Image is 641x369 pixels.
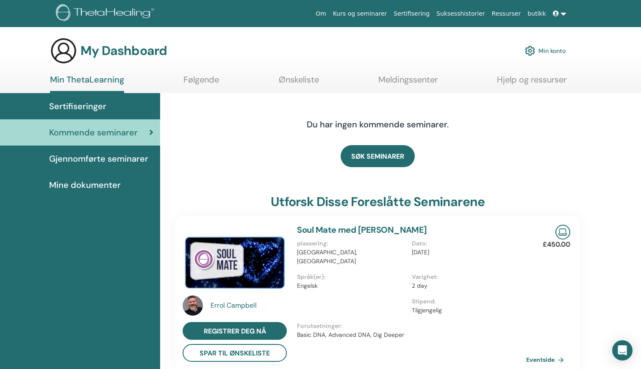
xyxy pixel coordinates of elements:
[297,248,406,266] p: [GEOGRAPHIC_DATA], [GEOGRAPHIC_DATA]
[50,74,124,93] a: Min ThetaLearning
[526,353,567,366] a: Eventside
[297,281,406,290] p: Engelsk
[80,43,167,58] h3: My Dashboard
[412,297,521,306] p: Stipend :
[341,145,415,167] a: SØK SEMINARER
[211,300,289,311] a: Errol Campbell
[204,327,266,336] span: Registrer deg nå
[244,119,511,129] h4: Du har ingen kommende seminarer.
[49,179,121,191] span: Mine dokumenter
[183,344,287,362] button: Spar til ønskeliste
[297,330,526,339] p: Basic DNA, Advanced DNA, Dig Deeper
[488,6,524,22] a: Ressurser
[183,74,219,91] a: Følgende
[525,41,566,60] a: Min konto
[183,322,287,340] a: Registrer deg nå
[56,4,157,23] img: logo.png
[297,224,427,235] a: Soul Mate med [PERSON_NAME]
[412,273,521,281] p: Varighet :
[49,100,106,113] span: Sertifiseringer
[378,74,438,91] a: Meldingssenter
[297,273,406,281] p: Språk(er) :
[279,74,319,91] a: Ønskeliste
[543,240,570,250] p: £450.00
[412,239,521,248] p: Dato :
[412,281,521,290] p: 2 day
[183,295,203,316] img: default.jpg
[497,74,566,91] a: Hjelp og ressurser
[524,6,549,22] a: butikk
[330,6,390,22] a: Kurs og seminarer
[555,225,570,240] img: Live Online Seminar
[183,225,287,298] img: Soul Mate
[612,340,633,361] div: Open Intercom Messenger
[351,152,404,161] span: SØK SEMINARER
[297,239,406,248] p: plassering :
[433,6,488,22] a: Suksesshistorier
[390,6,433,22] a: Sertifisering
[412,306,521,315] p: Tilgjengelig
[49,126,138,139] span: Kommende seminarer
[312,6,330,22] a: Om
[297,322,526,330] p: Forutsetninger :
[271,194,485,209] h3: Utforsk disse foreslåtte seminarene
[49,152,148,165] span: Gjennomførte seminarer
[50,37,77,64] img: generic-user-icon.jpg
[412,248,521,257] p: [DATE]
[525,44,535,58] img: cog.svg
